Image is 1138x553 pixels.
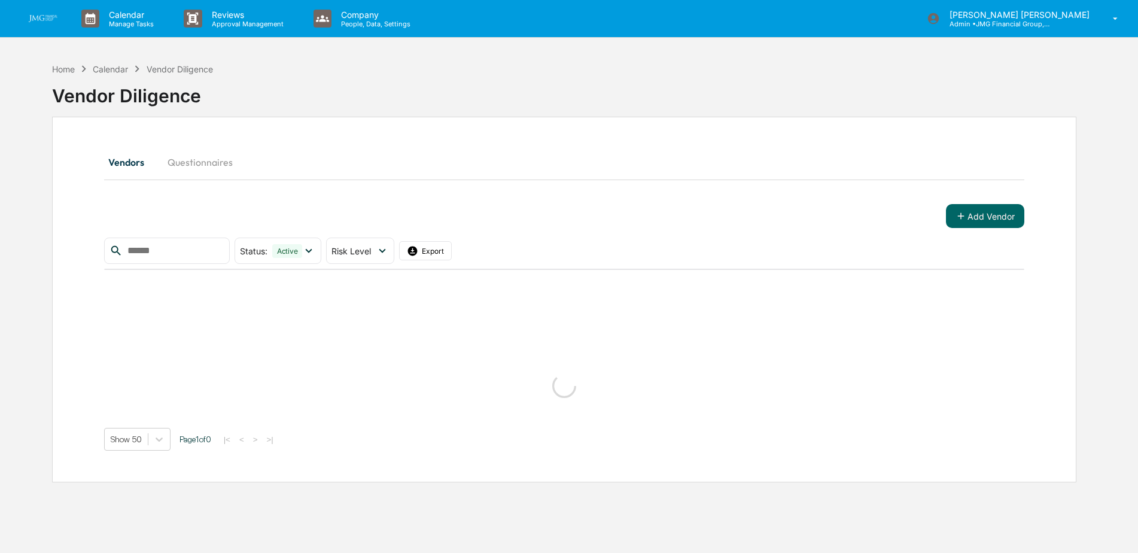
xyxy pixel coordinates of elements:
[202,20,290,28] p: Approval Management
[331,20,416,28] p: People, Data, Settings
[99,10,160,20] p: Calendar
[331,246,371,256] span: Risk Level
[249,434,261,445] button: >
[179,434,211,444] span: Page 1 of 0
[93,64,128,74] div: Calendar
[220,434,234,445] button: |<
[946,204,1024,228] button: Add Vendor
[236,434,248,445] button: <
[263,434,276,445] button: >|
[399,241,452,260] button: Export
[940,20,1051,28] p: Admin • JMG Financial Group, Ltd.
[940,10,1096,20] p: [PERSON_NAME] [PERSON_NAME]
[52,75,1076,107] div: Vendor Diligence
[240,246,267,256] span: Status :
[104,148,1025,177] div: secondary tabs example
[272,244,303,258] div: Active
[158,148,242,177] button: Questionnaires
[29,15,57,22] img: logo
[202,10,290,20] p: Reviews
[331,10,416,20] p: Company
[104,148,158,177] button: Vendors
[99,20,160,28] p: Manage Tasks
[147,64,213,74] div: Vendor Diligence
[52,64,75,74] div: Home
